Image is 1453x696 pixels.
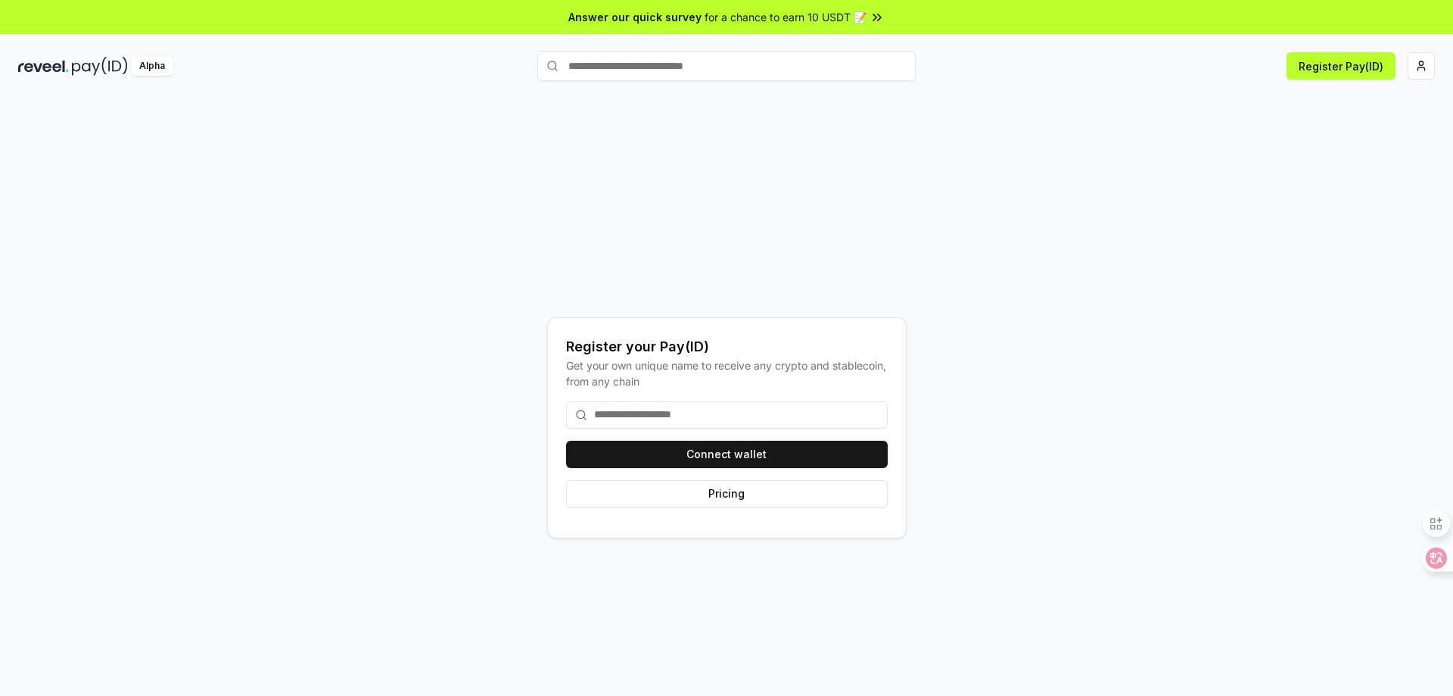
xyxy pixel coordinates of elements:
[18,57,69,76] img: reveel_dark
[1287,52,1395,80] button: Register Pay(ID)
[566,357,888,389] div: Get your own unique name to receive any crypto and stablecoin, from any chain
[566,441,888,468] button: Connect wallet
[72,57,128,76] img: pay_id
[705,9,867,25] span: for a chance to earn 10 USDT 📝
[566,336,888,357] div: Register your Pay(ID)
[566,480,888,507] button: Pricing
[568,9,702,25] span: Answer our quick survey
[131,57,173,76] div: Alpha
